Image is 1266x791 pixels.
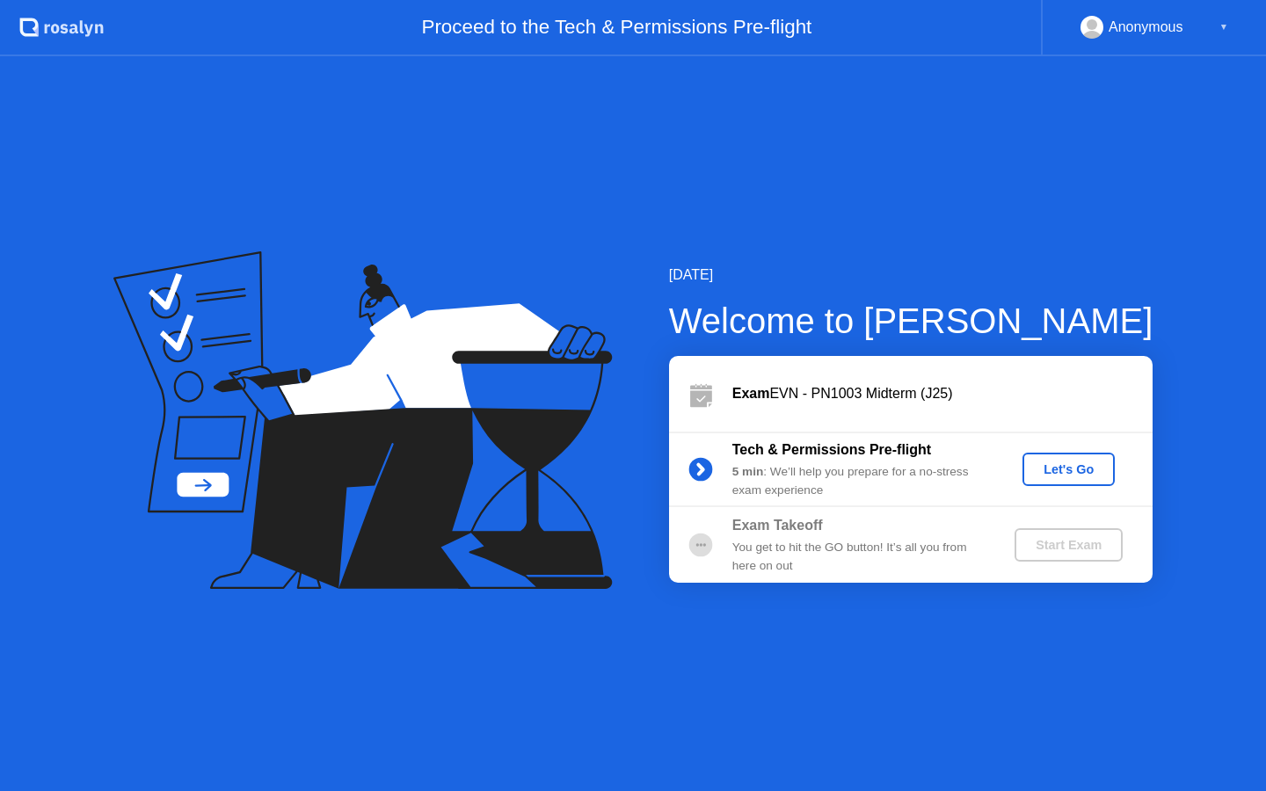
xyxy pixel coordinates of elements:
b: Exam [732,386,770,401]
div: [DATE] [669,265,1153,286]
b: Tech & Permissions Pre-flight [732,442,931,457]
button: Start Exam [1015,528,1123,562]
div: Welcome to [PERSON_NAME] [669,294,1153,347]
button: Let's Go [1022,453,1115,486]
div: Start Exam [1022,538,1116,552]
div: You get to hit the GO button! It’s all you from here on out [732,539,986,575]
div: ▼ [1219,16,1228,39]
div: EVN - PN1003 Midterm (J25) [732,383,1153,404]
div: Anonymous [1109,16,1183,39]
div: Let's Go [1030,462,1108,476]
div: : We’ll help you prepare for a no-stress exam experience [732,463,986,499]
b: 5 min [732,465,764,478]
b: Exam Takeoff [732,518,823,533]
